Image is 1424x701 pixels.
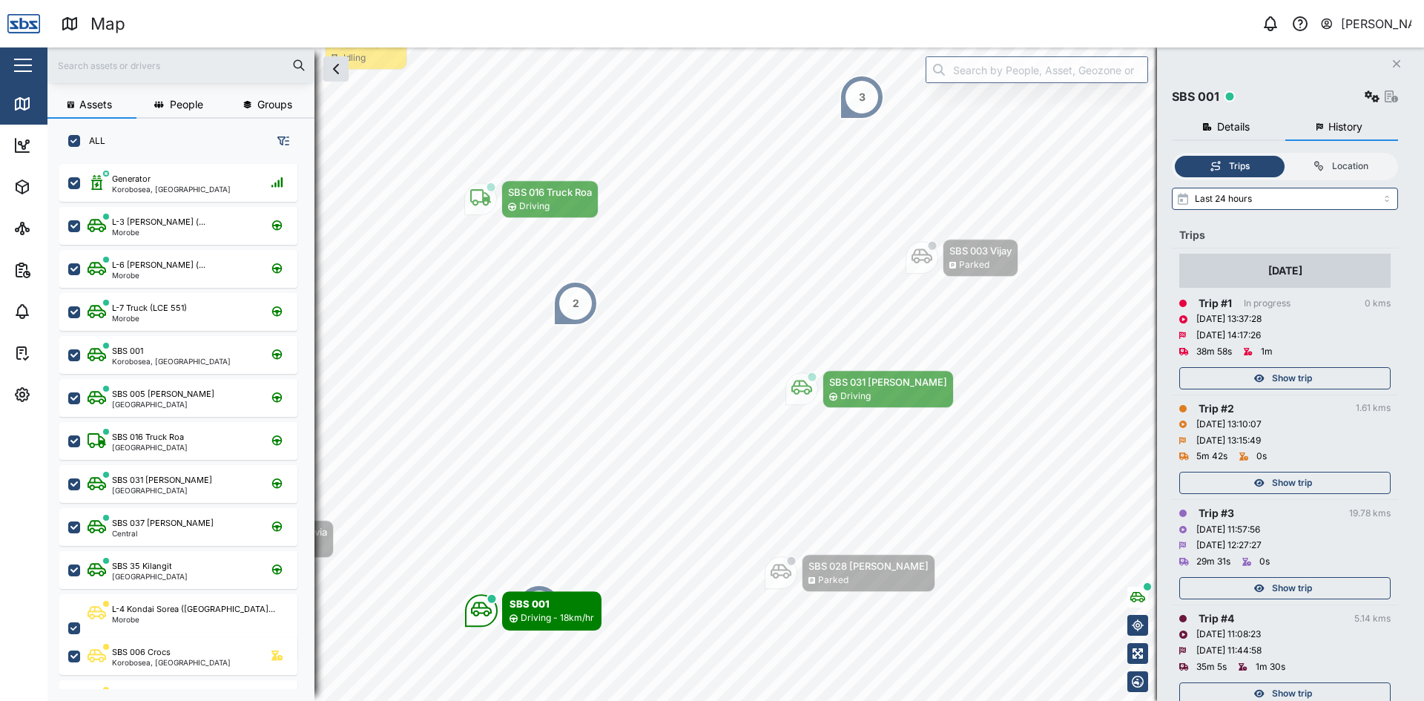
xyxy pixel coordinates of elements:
[1196,329,1261,343] div: [DATE] 14:17:26
[906,239,1018,277] div: Map marker
[170,99,203,110] span: People
[1256,660,1285,674] div: 1m 30s
[1196,523,1260,537] div: [DATE] 11:57:56
[7,7,40,40] img: Main Logo
[112,173,151,185] div: Generator
[1179,227,1391,243] div: Trips
[464,180,599,218] div: Map marker
[859,89,866,105] div: 3
[112,659,231,666] div: Korobosea, [GEOGRAPHIC_DATA]
[257,99,292,110] span: Groups
[1272,578,1312,599] span: Show trip
[1179,367,1391,389] button: Show trip
[1196,628,1261,642] div: [DATE] 11:08:23
[1272,368,1312,389] span: Show trip
[112,530,214,537] div: Central
[1332,159,1368,174] div: Location
[112,345,143,358] div: SBS 001
[79,99,112,110] span: Assets
[343,51,366,65] div: Idling
[1196,644,1262,658] div: [DATE] 11:44:58
[1196,555,1230,569] div: 29m 31s
[1328,122,1362,132] span: History
[1199,401,1234,417] div: Trip # 2
[1199,505,1234,521] div: Trip # 3
[1172,88,1219,106] div: SBS 001
[1196,660,1227,674] div: 35m 5s
[39,386,91,403] div: Settings
[1272,473,1312,493] span: Show trip
[112,259,205,271] div: L-6 [PERSON_NAME] (...
[112,560,172,573] div: SBS 35 Kilangit
[288,32,407,70] div: Map marker
[926,56,1148,83] input: Search by People, Asset, Geozone or Place
[1199,295,1232,312] div: Trip # 1
[1196,539,1262,553] div: [DATE] 12:27:27
[112,358,231,365] div: Korobosea, [GEOGRAPHIC_DATA]
[521,611,594,625] div: Driving - 18km/hr
[465,591,601,631] div: Map marker
[47,47,1424,701] canvas: Map
[840,75,884,119] div: Map marker
[1268,263,1302,279] div: [DATE]
[112,603,275,616] div: L-4 Kondai Sorea ([GEOGRAPHIC_DATA]...
[39,220,74,237] div: Sites
[80,135,105,147] label: ALL
[818,573,848,588] div: Parked
[1319,13,1412,34] button: [PERSON_NAME]
[1196,450,1227,464] div: 5m 42s
[112,487,212,494] div: [GEOGRAPHIC_DATA]
[573,295,579,312] div: 2
[1261,345,1273,359] div: 1m
[765,554,935,592] div: Map marker
[1172,188,1398,210] input: Select range
[112,185,231,193] div: Korobosea, [GEOGRAPHIC_DATA]
[1196,312,1262,326] div: [DATE] 13:37:28
[112,474,212,487] div: SBS 031 [PERSON_NAME]
[59,159,314,689] div: grid
[56,54,306,76] input: Search assets or drivers
[39,96,72,112] div: Map
[1349,507,1391,521] div: 19.78 kms
[39,179,85,195] div: Assets
[949,243,1012,258] div: SBS 003 Vijay
[39,345,79,361] div: Tasks
[39,137,105,154] div: Dashboard
[519,200,550,214] div: Driving
[1196,345,1232,359] div: 38m 58s
[1341,15,1412,33] div: [PERSON_NAME]
[1196,418,1262,432] div: [DATE] 13:10:07
[1244,297,1290,311] div: In progress
[553,281,598,326] div: Map marker
[112,228,205,236] div: Morobe
[1356,401,1391,415] div: 1.61 kms
[829,375,947,389] div: SBS 031 [PERSON_NAME]
[112,216,205,228] div: L-3 [PERSON_NAME] (...
[112,315,187,322] div: Morobe
[112,444,188,451] div: [GEOGRAPHIC_DATA]
[112,401,214,408] div: [GEOGRAPHIC_DATA]
[1256,450,1267,464] div: 0s
[112,646,171,659] div: SBS 006 Crocs
[1217,122,1250,132] span: Details
[840,389,871,404] div: Driving
[1354,612,1391,626] div: 5.14 kms
[510,596,594,611] div: SBS 001
[112,302,187,315] div: L-7 Truck (LCE 551)
[1229,159,1250,174] div: Trips
[112,573,188,580] div: [GEOGRAPHIC_DATA]
[39,262,89,278] div: Reports
[785,370,954,408] div: Map marker
[1179,472,1391,494] button: Show trip
[39,303,85,320] div: Alarms
[1199,611,1234,627] div: Trip # 4
[1259,555,1270,569] div: 0s
[959,258,989,272] div: Parked
[112,431,184,444] div: SBS 016 Truck Roa
[112,271,205,279] div: Morobe
[112,388,214,401] div: SBS 005 [PERSON_NAME]
[1196,434,1261,448] div: [DATE] 13:15:49
[90,11,125,37] div: Map
[1179,577,1391,599] button: Show trip
[112,517,214,530] div: SBS 037 [PERSON_NAME]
